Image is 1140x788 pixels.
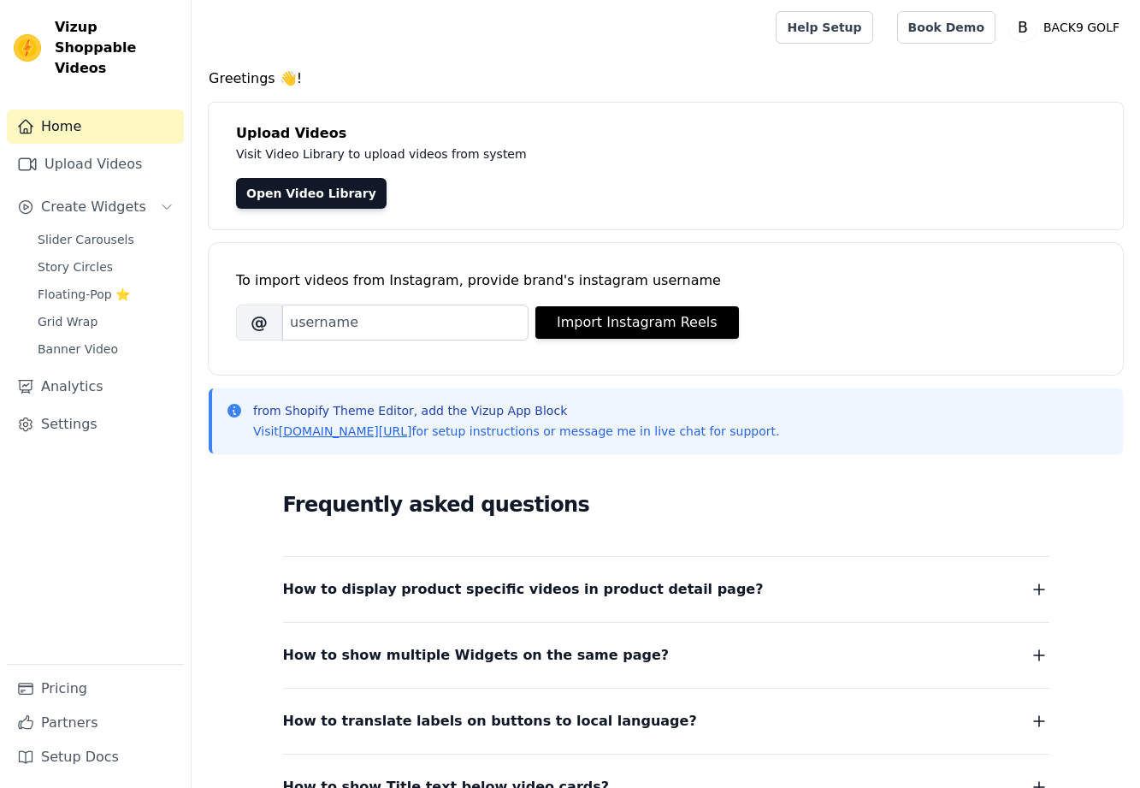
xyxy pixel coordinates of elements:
a: Help Setup [776,11,872,44]
a: Partners [7,706,184,740]
p: from Shopify Theme Editor, add the Vizup App Block [253,402,779,419]
span: How to display product specific videos in product detail page? [283,578,764,601]
span: @ [236,305,282,341]
span: Grid Wrap [38,313,97,330]
p: Visit Video Library to upload videos from system [236,144,1002,164]
span: Slider Carousels [38,231,134,248]
a: Pricing [7,672,184,706]
span: Floating-Pop ⭐ [38,286,130,303]
p: BACK9 GOLF [1037,12,1126,43]
span: Vizup Shoppable Videos [55,17,177,79]
a: Open Video Library [236,178,387,209]
a: Story Circles [27,255,184,279]
span: Banner Video [38,341,118,358]
span: How to translate labels on buttons to local language? [283,709,697,733]
span: Create Widgets [41,197,146,217]
button: Create Widgets [7,190,184,224]
button: B BACK9 GOLF [1009,12,1126,43]
a: Floating-Pop ⭐ [27,282,184,306]
p: Visit for setup instructions or message me in live chat for support. [253,423,779,440]
a: Home [7,110,184,144]
button: How to show multiple Widgets on the same page? [283,643,1049,667]
a: Settings [7,407,184,441]
img: Vizup [14,34,41,62]
a: Setup Docs [7,740,184,774]
a: Book Demo [897,11,995,44]
a: Banner Video [27,337,184,361]
div: To import videos from Instagram, provide brand's instagram username [236,270,1096,291]
a: Upload Videos [7,147,184,181]
h4: Greetings 👋! [209,68,1123,89]
input: username [282,305,529,341]
h2: Frequently asked questions [283,488,1049,522]
button: How to display product specific videos in product detail page? [283,578,1049,601]
h4: Upload Videos [236,123,1096,144]
a: [DOMAIN_NAME][URL] [279,424,412,438]
span: Story Circles [38,258,113,276]
a: Analytics [7,370,184,404]
button: How to translate labels on buttons to local language? [283,709,1049,733]
span: How to show multiple Widgets on the same page? [283,643,670,667]
a: Slider Carousels [27,228,184,252]
text: B [1018,19,1028,36]
button: Import Instagram Reels [535,306,739,339]
a: Grid Wrap [27,310,184,334]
